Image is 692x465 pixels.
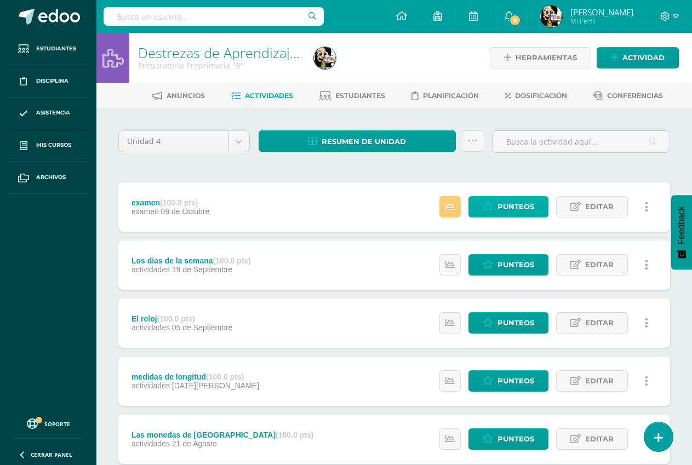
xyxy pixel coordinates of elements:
[259,130,456,152] a: Resumen de unidad
[671,195,692,269] button: Feedback - Mostrar encuesta
[119,131,249,152] a: Unidad 4
[490,47,591,68] a: Herramientas
[131,207,159,216] span: examen
[9,33,88,65] a: Estudiantes
[160,198,198,207] strong: (100.0 pts)
[468,428,548,450] a: Punteos
[677,206,687,244] span: Feedback
[36,173,66,182] span: Archivos
[9,65,88,97] a: Disciplina
[319,87,385,105] a: Estudiantes
[493,131,670,152] input: Busca la actividad aquí...
[138,45,301,60] h1: Destrezas de Aprendizaje Matemático
[172,265,233,274] span: 19 de Septiembre
[167,91,205,100] span: Anuncios
[206,372,244,381] strong: (100.0 pts)
[36,141,71,150] span: Mis cursos
[516,48,577,68] span: Herramientas
[322,131,406,152] span: Resumen de unidad
[540,5,562,27] img: 0ced94c1d7fb922ce4cad4e58f5fccfd.png
[131,314,232,323] div: El reloj
[497,429,534,449] span: Punteos
[497,313,534,333] span: Punteos
[9,97,88,130] a: Asistencia
[585,313,614,333] span: Editar
[44,420,70,428] span: Soporte
[335,91,385,100] span: Estudiantes
[468,196,548,217] a: Punteos
[468,254,548,275] a: Punteos
[585,371,614,391] span: Editar
[593,87,663,105] a: Conferencias
[152,87,205,105] a: Anuncios
[172,381,259,390] span: [DATE][PERSON_NAME]
[9,129,88,162] a: Mis cursos
[13,416,83,430] a: Soporte
[497,255,534,275] span: Punteos
[607,91,663,100] span: Conferencias
[131,265,170,274] span: actividades
[585,429,614,449] span: Editar
[231,87,293,105] a: Actividades
[245,91,293,100] span: Actividades
[131,198,209,207] div: examen
[157,314,195,323] strong: (100.0 pts)
[585,255,614,275] span: Editar
[36,44,76,53] span: Estudiantes
[161,207,210,216] span: 09 de Octubre
[138,43,374,62] a: Destrezas de Aprendizaje Matemático
[213,256,251,265] strong: (100.0 pts)
[468,370,548,392] a: Punteos
[515,91,567,100] span: Dosificación
[622,48,665,68] span: Actividad
[585,197,614,217] span: Editar
[9,162,88,194] a: Archivos
[172,323,233,332] span: 05 de Septiembre
[131,256,251,265] div: Los dias de la semana
[131,381,170,390] span: actividades
[505,87,567,105] a: Dosificación
[138,60,301,71] div: Preparatoria Preprimaria 'B'
[131,372,259,381] div: medidas de longitud
[172,439,217,448] span: 21 de Agosto
[468,312,548,334] a: Punteos
[497,197,534,217] span: Punteos
[509,14,521,26] span: 6
[131,439,170,448] span: actividades
[104,7,324,26] input: Busca un usuario...
[423,91,479,100] span: Planificación
[411,87,479,105] a: Planificación
[36,108,70,117] span: Asistencia
[276,430,313,439] strong: (100.0 pts)
[131,430,313,439] div: Las monedas de [GEOGRAPHIC_DATA]
[570,16,633,26] span: Mi Perfil
[31,451,72,458] span: Cerrar panel
[570,7,633,18] span: [PERSON_NAME]
[314,47,336,69] img: 0ced94c1d7fb922ce4cad4e58f5fccfd.png
[597,47,679,68] a: Actividad
[131,323,170,332] span: actividades
[36,77,68,85] span: Disciplina
[127,131,220,152] span: Unidad 4
[497,371,534,391] span: Punteos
